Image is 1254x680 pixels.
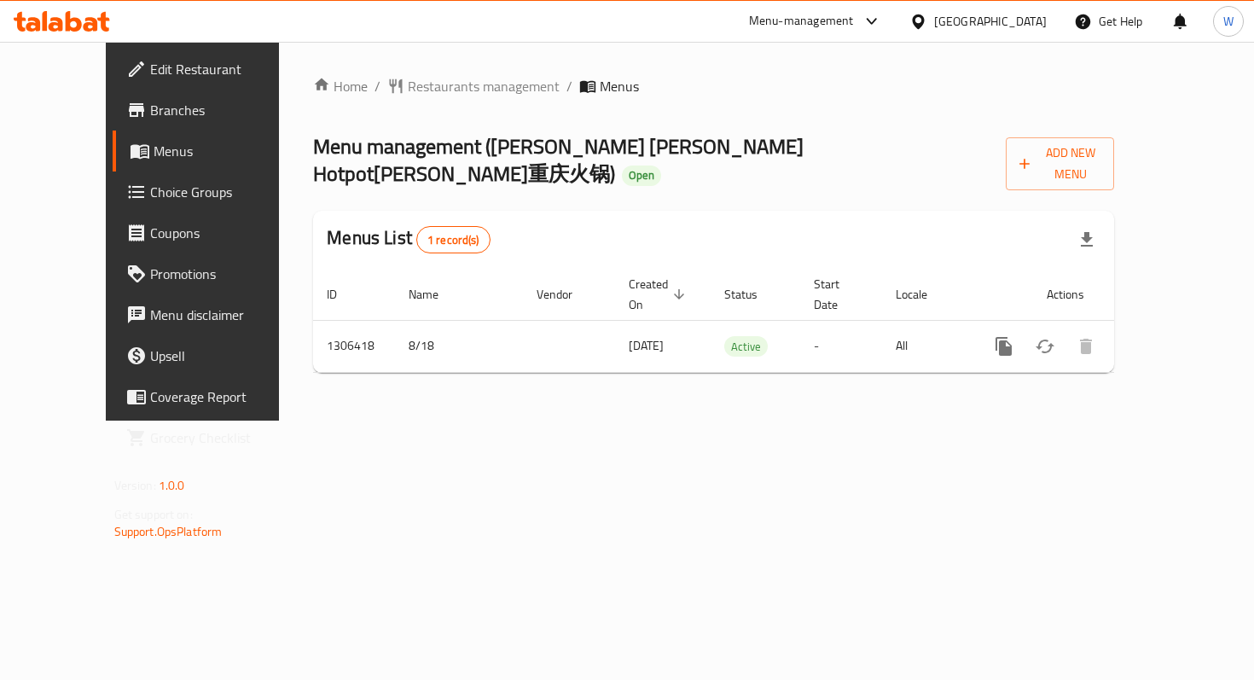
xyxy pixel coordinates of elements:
span: Open [622,168,661,183]
span: Active [724,337,768,357]
span: W [1223,12,1234,31]
span: ID [327,284,359,305]
button: Delete menu [1065,326,1106,367]
table: enhanced table [313,269,1161,373]
span: Menu disclaimer [150,305,301,325]
div: Menu-management [749,11,854,32]
span: Menu management ( [PERSON_NAME] [PERSON_NAME] Hotpot[PERSON_NAME]重庆火锅 ) [313,127,804,193]
span: Edit Restaurant [150,59,301,79]
span: 1.0.0 [159,474,185,497]
div: Active [724,336,768,357]
span: Created On [629,274,690,315]
span: Promotions [150,264,301,284]
a: Choice Groups [113,171,315,212]
span: Choice Groups [150,182,301,202]
span: Version: [114,474,156,497]
a: Branches [113,90,315,131]
span: Coupons [150,223,301,243]
a: Grocery Checklist [113,417,315,458]
li: / [374,76,380,96]
a: Coverage Report [113,376,315,417]
button: more [984,326,1025,367]
span: Status [724,284,780,305]
th: Actions [970,269,1161,321]
a: Coupons [113,212,315,253]
a: Menu disclaimer [113,294,315,335]
div: [GEOGRAPHIC_DATA] [934,12,1047,31]
span: Vendor [537,284,595,305]
div: Open [622,166,661,186]
span: Menus [154,141,301,161]
div: Export file [1066,219,1107,260]
span: Coverage Report [150,386,301,407]
td: All [882,320,970,372]
a: Menus [113,131,315,171]
a: Support.OpsPlatform [114,520,223,543]
span: Locale [896,284,949,305]
td: 1306418 [313,320,395,372]
td: - [800,320,882,372]
a: Edit Restaurant [113,49,315,90]
span: Start Date [814,274,862,315]
button: Add New Menu [1006,137,1114,190]
span: Restaurants management [408,76,560,96]
span: Branches [150,100,301,120]
li: / [566,76,572,96]
button: Change Status [1025,326,1065,367]
nav: breadcrumb [313,76,1114,96]
a: Promotions [113,253,315,294]
span: Name [409,284,461,305]
h2: Menus List [327,225,490,253]
td: 8/18 [395,320,523,372]
a: Restaurants management [387,76,560,96]
a: Upsell [113,335,315,376]
div: Total records count [416,226,491,253]
span: Upsell [150,346,301,366]
a: View Sections [1106,326,1147,367]
span: Grocery Checklist [150,427,301,448]
span: Get support on: [114,503,193,526]
span: Add New Menu [1019,142,1100,185]
span: [DATE] [629,334,664,357]
span: 1 record(s) [417,232,490,248]
span: Menus [600,76,639,96]
a: Home [313,76,368,96]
